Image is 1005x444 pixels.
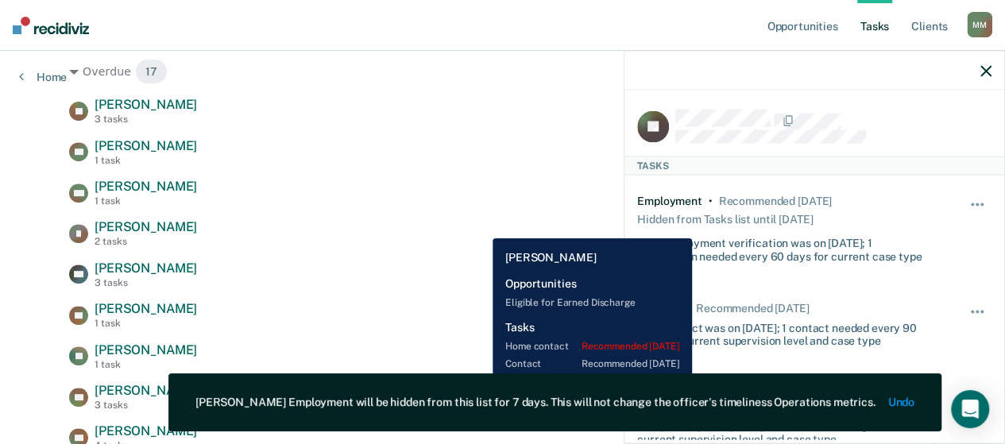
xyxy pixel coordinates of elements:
[637,315,933,348] div: Last contact was on [DATE]; 1 contact needed every 90 days for current supervision level and case...
[95,359,197,370] div: 1 task
[95,114,197,125] div: 3 tasks
[95,236,197,247] div: 2 tasks
[696,301,809,315] div: Recommended in 8 days
[951,390,989,428] div: Open Intercom Messenger
[95,155,197,166] div: 1 task
[95,423,197,438] span: [PERSON_NAME]
[95,318,197,329] div: 1 task
[95,219,197,234] span: [PERSON_NAME]
[637,301,679,315] div: Contact
[95,383,197,398] span: [PERSON_NAME]
[95,400,197,411] div: 3 tasks
[95,195,197,207] div: 1 task
[718,195,831,208] div: Recommended 22 days ago
[195,396,876,409] div: [PERSON_NAME] Employment will be hidden from this list for 7 days. This will not change the offic...
[19,70,67,84] a: Home
[95,179,197,194] span: [PERSON_NAME]
[13,17,89,34] img: Recidiviz
[95,97,197,112] span: [PERSON_NAME]
[967,12,992,37] div: M M
[637,208,813,230] div: Hidden from Tasks list until [DATE]
[95,261,197,276] span: [PERSON_NAME]
[888,396,914,409] button: Undo
[69,59,936,84] div: Overdue
[95,277,197,288] div: 3 tasks
[95,138,197,153] span: [PERSON_NAME]
[686,301,690,315] div: •
[95,301,197,316] span: [PERSON_NAME]
[637,195,702,208] div: Employment
[624,156,1004,176] div: Tasks
[135,59,168,84] span: 17
[709,195,713,208] div: •
[637,230,933,264] div: Last employment verification was on [DATE]; 1 verification needed every 60 days for current case ...
[95,342,197,357] span: [PERSON_NAME]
